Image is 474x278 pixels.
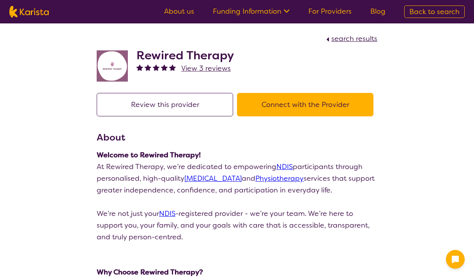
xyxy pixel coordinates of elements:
a: For Providers [308,7,352,16]
strong: Why Choose Rewired Therapy? [97,267,203,277]
button: Connect with the Provider [237,93,373,116]
img: fullstar [153,64,159,71]
img: fullstar [169,64,176,71]
strong: Welcome to Rewired Therapy! [97,150,201,160]
img: Karista logo [9,6,49,18]
a: search results [324,34,377,43]
span: View 3 reviews [181,64,231,73]
a: NDIS [276,162,293,171]
h2: Rewired Therapy [136,48,234,62]
span: search results [331,34,377,43]
img: jovdti8ilrgkpezhq0s9.png [97,50,128,82]
a: Review this provider [97,100,237,109]
a: Connect with the Provider [237,100,377,109]
button: Review this provider [97,93,233,116]
span: Back to search [409,7,460,16]
a: Back to search [404,5,465,18]
a: NDIS [159,209,175,218]
a: View 3 reviews [181,62,231,74]
h3: About [97,130,377,144]
img: fullstar [161,64,168,71]
a: [MEDICAL_DATA] [184,174,242,183]
img: fullstar [136,64,143,71]
a: Funding Information [213,7,290,16]
a: Physiotherapy [255,174,304,183]
a: Blog [370,7,386,16]
img: fullstar [145,64,151,71]
a: About us [164,7,194,16]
